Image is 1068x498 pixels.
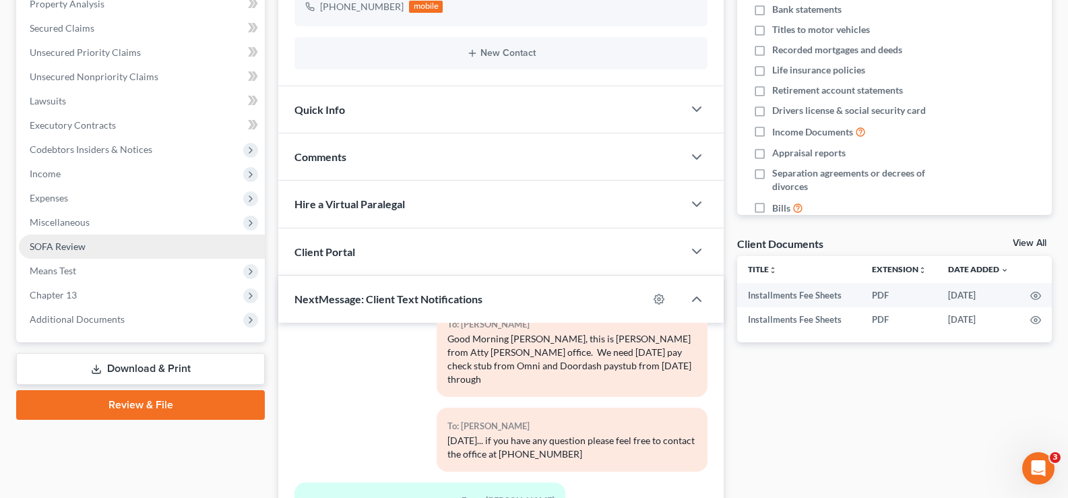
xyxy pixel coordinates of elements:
span: Separation agreements or decrees of divorces [772,166,962,193]
a: Executory Contracts [19,113,265,137]
span: Executory Contracts [30,119,116,131]
td: [DATE] [937,283,1019,307]
span: Unsecured Nonpriority Claims [30,71,158,82]
div: mobile [409,1,443,13]
span: Hire a Virtual Paralegal [294,197,405,210]
a: Unsecured Priority Claims [19,40,265,65]
div: To: [PERSON_NAME] [447,418,697,434]
span: Means Test [30,265,76,276]
span: Income [30,168,61,179]
i: unfold_more [918,266,926,274]
span: Appraisal reports [772,146,846,160]
span: Comments [294,150,346,163]
span: Bills [772,201,790,215]
span: Retirement account statements [772,84,903,97]
div: Good Morning [PERSON_NAME], this is [PERSON_NAME] from Atty [PERSON_NAME] office. We need [DATE] ... [447,332,697,386]
span: Lawsuits [30,95,66,106]
td: PDF [861,307,937,332]
a: Review & File [16,390,265,420]
span: Miscellaneous [30,216,90,228]
button: New Contact [305,48,697,59]
a: Extensionunfold_more [872,264,926,274]
span: Additional Documents [30,313,125,325]
span: NextMessage: Client Text Notifications [294,292,482,305]
td: PDF [861,283,937,307]
span: 3 [1050,452,1061,463]
span: Bank statements [772,3,842,16]
a: Download & Print [16,353,265,385]
span: Life insurance policies [772,63,865,77]
div: [DATE]... if you have any question please feel free to contact the office at [PHONE_NUMBER] [447,434,697,461]
div: To: [PERSON_NAME] [447,317,697,332]
a: Unsecured Nonpriority Claims [19,65,265,89]
a: Date Added expand_more [948,264,1009,274]
span: Chapter 13 [30,289,77,301]
i: expand_more [1001,266,1009,274]
span: Titles to motor vehicles [772,23,870,36]
span: Drivers license & social security card [772,104,926,117]
td: Installments Fee Sheets [737,283,861,307]
span: Recorded mortgages and deeds [772,43,902,57]
a: Titleunfold_more [748,264,777,274]
span: Codebtors Insiders & Notices [30,144,152,155]
span: Client Portal [294,245,355,258]
span: Income Documents [772,125,853,139]
td: [DATE] [937,307,1019,332]
div: Client Documents [737,237,823,251]
span: Quick Info [294,103,345,116]
span: Unsecured Priority Claims [30,46,141,58]
span: Expenses [30,192,68,204]
a: SOFA Review [19,235,265,259]
a: Secured Claims [19,16,265,40]
a: View All [1013,239,1046,248]
span: SOFA Review [30,241,86,252]
a: Lawsuits [19,89,265,113]
iframe: Intercom live chat [1022,452,1055,485]
span: Secured Claims [30,22,94,34]
td: Installments Fee Sheets [737,307,861,332]
i: unfold_more [769,266,777,274]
